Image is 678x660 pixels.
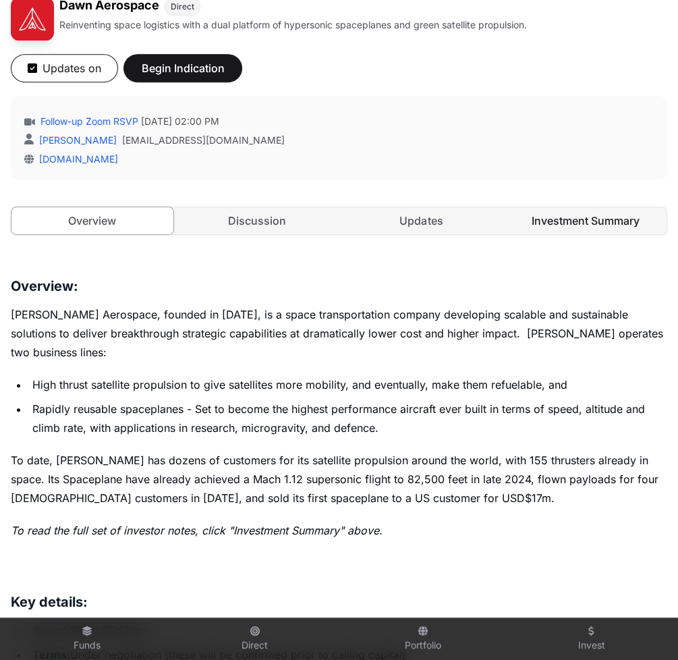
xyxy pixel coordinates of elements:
a: Invest [513,621,670,657]
p: [PERSON_NAME] Aerospace, founded in [DATE], is a space transportation company developing scalable... [11,305,667,362]
a: Direct [176,621,333,657]
span: Begin Indication [140,60,225,76]
h3: Overview: [11,275,667,297]
a: Overview [11,207,174,235]
button: Updates on [11,54,118,82]
h3: Key details: [11,591,667,613]
a: [PERSON_NAME] [36,134,117,146]
a: Investment Summary [505,207,667,234]
a: Begin Indication [123,67,242,81]
button: Begin Indication [123,54,242,82]
li: Rapidly reusable spaceplanes - Set to become the highest performance aircraft ever built in terms... [28,400,667,437]
span: [DATE] 02:00 PM [141,115,219,128]
a: Updates [341,207,503,234]
a: Portfolio [345,621,502,657]
a: [DOMAIN_NAME] [34,153,118,165]
li: High thrust satellite propulsion to give satellites more mobility, and eventually, make them refu... [28,375,667,394]
p: To date, [PERSON_NAME] has dozens of customers for its satellite propulsion around the world, wit... [11,451,667,507]
span: Direct [171,1,194,12]
p: Reinventing space logistics with a dual platform of hypersonic spaceplanes and green satellite pr... [59,18,527,32]
a: Follow-up Zoom RSVP [38,115,138,128]
iframe: Chat Widget [611,595,678,660]
em: To read the full set of investor notes, click "Investment Summary" above. [11,524,383,537]
nav: Tabs [11,207,667,234]
a: [EMAIL_ADDRESS][DOMAIN_NAME] [122,134,285,147]
a: Funds [8,621,165,657]
a: Discussion [176,207,338,234]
